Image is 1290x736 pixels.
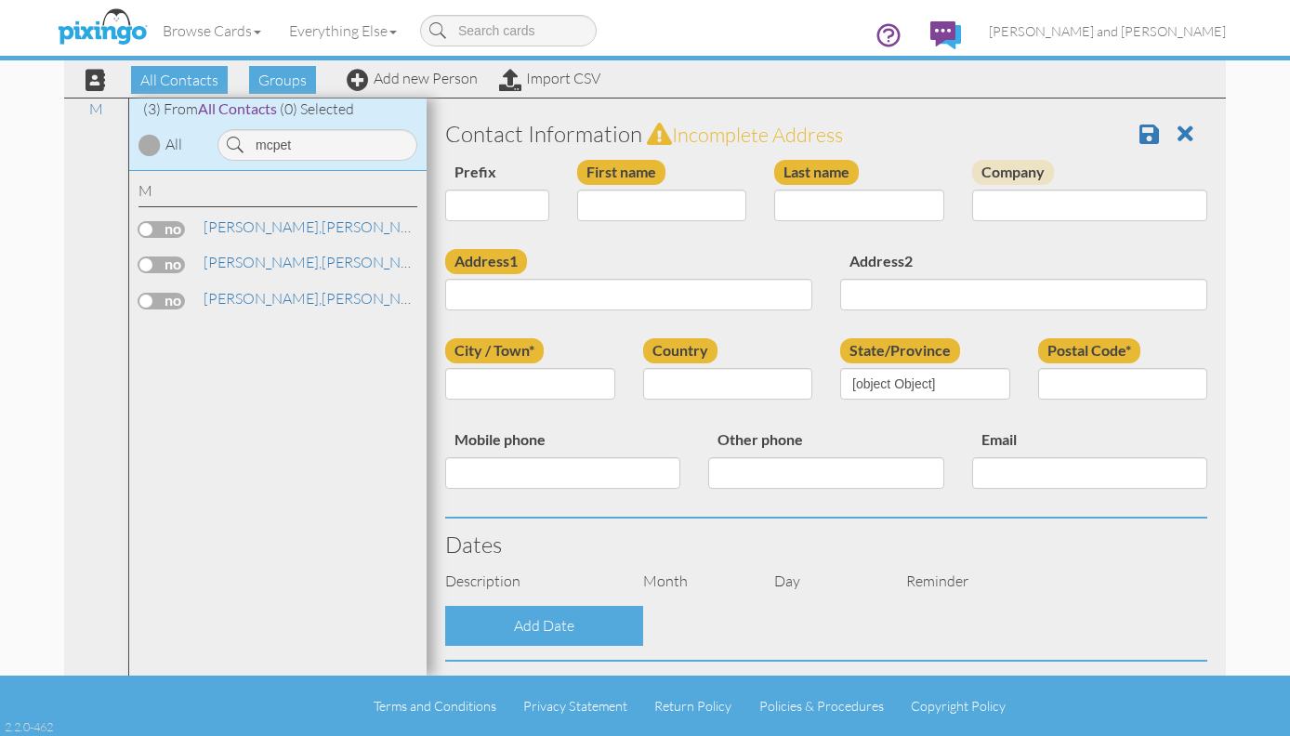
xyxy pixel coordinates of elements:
a: [PERSON_NAME] and [PERSON_NAME] [975,7,1240,55]
a: Policies & Procedures [759,698,884,714]
a: [PERSON_NAME] and [PERSON_NAME] [202,251,586,273]
span: [PERSON_NAME], [204,289,322,308]
a: Return Policy [654,698,731,714]
div: Month [629,571,761,592]
span: Groups [249,66,316,94]
label: Prefix [445,160,506,185]
div: M [138,180,417,207]
label: Company [972,160,1054,185]
a: Browse Cards [149,7,275,54]
a: Everything Else [275,7,411,54]
img: pixingo logo [53,5,151,51]
label: Postal Code* [1038,338,1140,363]
div: (3) From [129,99,427,120]
label: City / Town* [445,338,544,363]
a: Import CSV [499,69,600,87]
img: comments.svg [930,21,961,49]
a: Copyright Policy [911,698,1006,714]
a: [PERSON_NAME] [202,216,439,238]
span: All Contacts [131,66,228,94]
div: Add Date [445,606,643,646]
h3: Dates [445,532,1207,557]
h3: Contact Information [445,122,1207,146]
input: Search cards [420,15,597,46]
label: Mobile phone [445,427,555,453]
div: Reminder [892,571,1024,592]
a: Privacy Statement [523,698,627,714]
label: First name [577,160,665,185]
label: Country [643,338,717,363]
a: Add new Person [347,69,478,87]
span: [PERSON_NAME], [204,217,322,236]
span: (0) Selected [280,99,354,118]
label: Address1 [445,249,527,274]
div: Description [431,571,629,592]
a: Terms and Conditions [374,698,496,714]
label: Other phone [708,427,812,453]
span: All Contacts [198,99,277,117]
a: [PERSON_NAME] [202,287,439,309]
span: Incomplete address [672,122,843,147]
div: 2.2.0-462 [5,718,53,735]
label: Last name [774,160,859,185]
label: Address2 [840,249,922,274]
div: Day [760,571,892,592]
span: [PERSON_NAME] and [PERSON_NAME] [989,23,1226,39]
div: All [165,134,182,155]
label: Email [972,427,1026,453]
span: [PERSON_NAME], [204,253,322,271]
a: M [80,98,112,120]
label: State/Province [840,338,960,363]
